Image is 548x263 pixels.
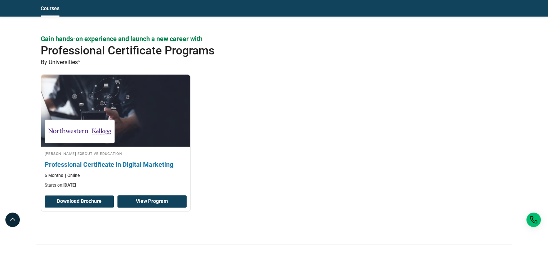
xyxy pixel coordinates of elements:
p: Starts on: [45,182,187,188]
p: Online [65,173,80,179]
img: Professional Certificate in Digital Marketing | Online Digital Marketing Course [34,71,197,150]
p: By Universities* [41,58,508,67]
p: 6 Months [45,173,63,179]
button: Download Brochure [45,195,114,208]
p: Gain hands-on experience and launch a new career with [41,34,508,43]
span: [DATE] [63,183,76,188]
h3: Professional Certificate in Digital Marketing [45,160,187,169]
h2: Professional Certificate Programs [41,43,461,58]
img: Kellogg Executive Education [48,123,111,139]
a: Digital Marketing Course by Kellogg Executive Education - October 16, 2025 Kellogg Executive Educ... [41,75,190,192]
a: View Program [117,195,187,208]
h4: [PERSON_NAME] Executive Education [45,150,187,156]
